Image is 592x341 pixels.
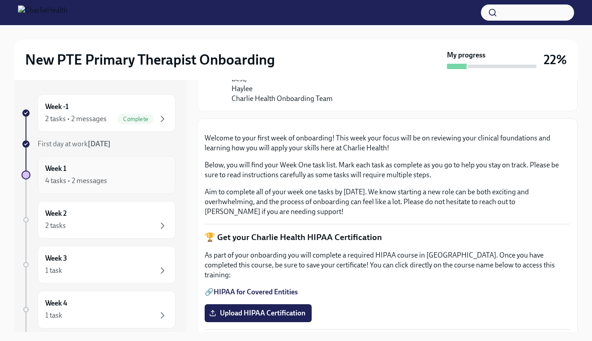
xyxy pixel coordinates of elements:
[88,140,111,148] strong: [DATE]
[45,310,62,320] div: 1 task
[38,140,111,148] span: First day at work
[118,116,154,122] span: Complete
[205,304,312,322] label: Upload HIPAA Certification
[21,156,176,194] a: Week 14 tasks • 2 messages
[45,221,66,231] div: 2 tasks
[205,287,570,297] p: 🔗
[45,209,67,219] h6: Week 2
[232,74,556,104] p: Best, Haylee Charlie Health Onboarding Team
[447,50,485,60] strong: My progress
[45,164,66,174] h6: Week 1
[205,133,570,153] p: Welcome to your first week of onboarding! This week your focus will be on reviewing your clinical...
[205,187,570,217] p: Aim to complete all of your week one tasks by [DATE]. We know starting a new role can be both exc...
[18,5,68,20] img: CharlieHealth
[21,201,176,239] a: Week 22 tasks
[205,250,570,280] p: As part of your onboarding you will complete a required HIPAA course in [GEOGRAPHIC_DATA]. Once y...
[211,309,305,318] span: Upload HIPAA Certification
[205,232,570,243] p: 🏆 Get your Charlie Health HIPAA Certification
[544,52,567,68] h3: 22%
[45,114,107,124] div: 2 tasks • 2 messages
[45,298,67,308] h6: Week 4
[21,291,176,328] a: Week 41 task
[205,160,570,180] p: Below, you will find your Week One task list. Mark each task as complete as you go to help you st...
[25,51,275,69] h2: New PTE Primary Therapist Onboarding
[45,254,67,263] h6: Week 3
[21,139,176,149] a: First day at work[DATE]
[21,246,176,284] a: Week 31 task
[45,266,62,275] div: 1 task
[45,102,69,112] h6: Week -1
[214,288,298,296] a: HIPAA for Covered Entities
[45,176,107,186] div: 4 tasks • 2 messages
[21,94,176,132] a: Week -12 tasks • 2 messagesComplete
